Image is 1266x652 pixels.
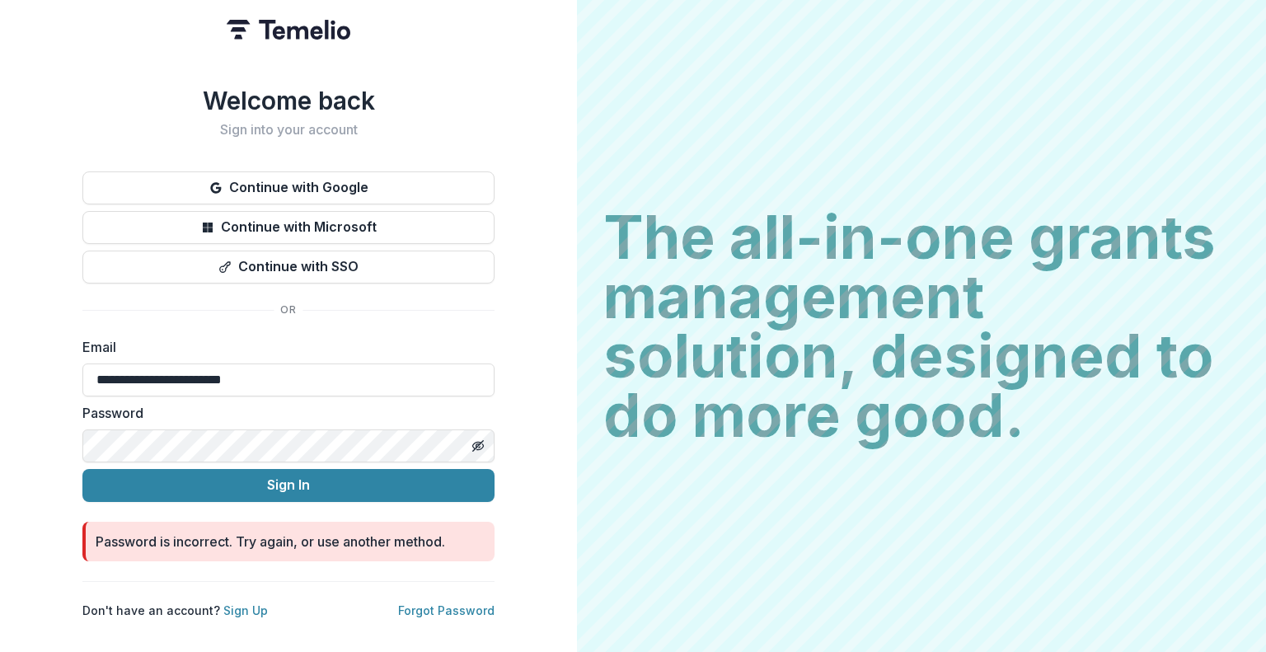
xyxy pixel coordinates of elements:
[82,122,495,138] h2: Sign into your account
[82,171,495,204] button: Continue with Google
[82,469,495,502] button: Sign In
[82,251,495,284] button: Continue with SSO
[82,211,495,244] button: Continue with Microsoft
[82,337,485,357] label: Email
[82,602,268,619] p: Don't have an account?
[96,532,445,551] div: Password is incorrect. Try again, or use another method.
[398,603,495,617] a: Forgot Password
[465,433,491,459] button: Toggle password visibility
[223,603,268,617] a: Sign Up
[82,403,485,423] label: Password
[227,20,350,40] img: Temelio
[82,86,495,115] h1: Welcome back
